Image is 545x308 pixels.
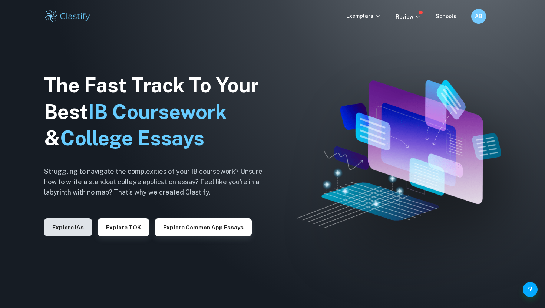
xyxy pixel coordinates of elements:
button: AB [471,9,486,24]
h6: Struggling to navigate the complexities of your IB coursework? Unsure how to write a standout col... [44,166,274,198]
p: Exemplars [346,12,381,20]
a: Explore Common App essays [155,223,252,231]
span: College Essays [60,126,204,150]
h6: AB [475,12,483,20]
a: Explore TOK [98,223,149,231]
p: Review [396,13,421,21]
button: Explore IAs [44,218,92,236]
img: Clastify hero [297,80,502,228]
img: Clastify logo [44,9,91,24]
span: IB Coursework [88,100,227,123]
a: Explore IAs [44,223,92,231]
button: Explore TOK [98,218,149,236]
button: Help and Feedback [523,282,538,297]
button: Explore Common App essays [155,218,252,236]
a: Schools [436,13,456,19]
h1: The Fast Track To Your Best & [44,72,274,152]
